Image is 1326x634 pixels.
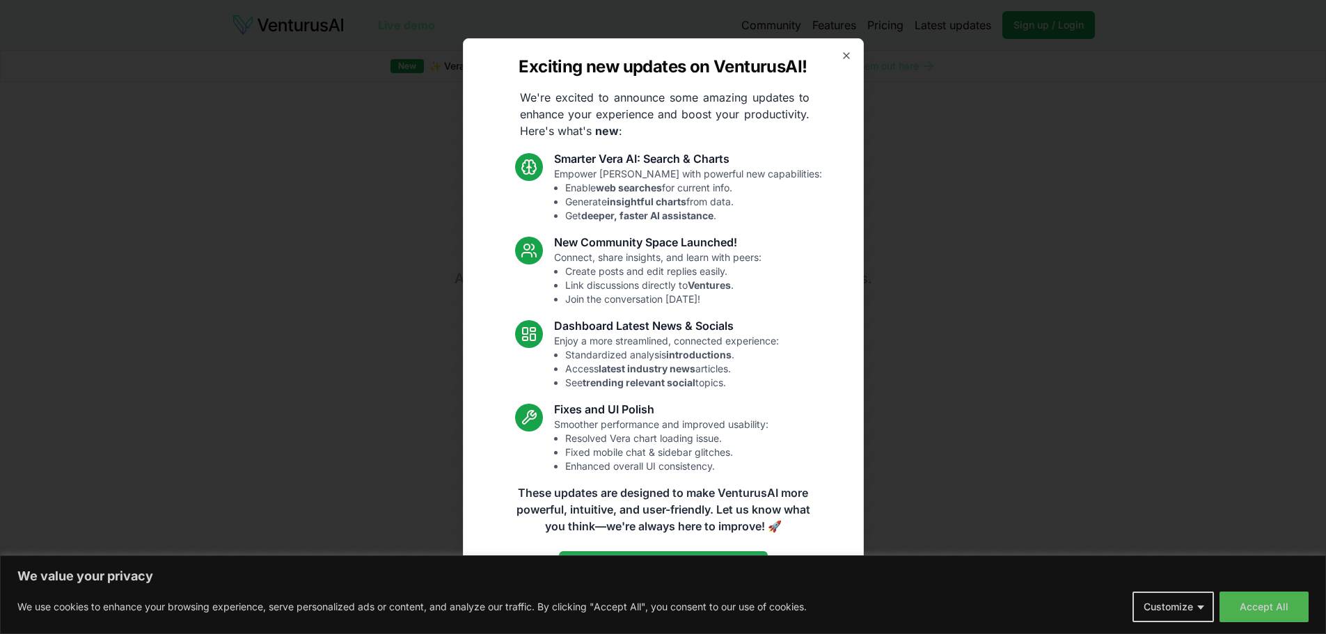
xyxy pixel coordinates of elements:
[565,209,822,223] li: Get .
[554,401,768,418] h3: Fixes and UI Polish
[565,445,768,459] li: Fixed mobile chat & sidebar glitches.
[595,124,619,138] strong: new
[596,182,662,193] strong: web searches
[565,292,761,306] li: Join the conversation [DATE]!
[554,317,779,334] h3: Dashboard Latest News & Socials
[565,376,779,390] li: See topics.
[607,196,686,207] strong: insightful charts
[554,418,768,473] p: Smoother performance and improved usability:
[554,150,822,167] h3: Smarter Vera AI: Search & Charts
[565,264,761,278] li: Create posts and edit replies easily.
[507,484,819,534] p: These updates are designed to make VenturusAI more powerful, intuitive, and user-friendly. Let us...
[554,251,761,306] p: Connect, share insights, and learn with peers:
[559,551,768,579] a: Read the full announcement on our blog!
[581,209,713,221] strong: deeper, faster AI assistance
[565,195,822,209] li: Generate from data.
[554,234,761,251] h3: New Community Space Launched!
[565,278,761,292] li: Link discussions directly to .
[554,334,779,390] p: Enjoy a more streamlined, connected experience:
[554,167,822,223] p: Empower [PERSON_NAME] with powerful new capabilities:
[583,377,695,388] strong: trending relevant social
[565,348,779,362] li: Standardized analysis .
[565,181,822,195] li: Enable for current info.
[519,56,807,78] h2: Exciting new updates on VenturusAI!
[565,431,768,445] li: Resolved Vera chart loading issue.
[688,279,731,291] strong: Ventures
[565,459,768,473] li: Enhanced overall UI consistency.
[599,363,695,374] strong: latest industry news
[565,362,779,376] li: Access articles.
[509,89,821,139] p: We're excited to announce some amazing updates to enhance your experience and boost your producti...
[666,349,732,360] strong: introductions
